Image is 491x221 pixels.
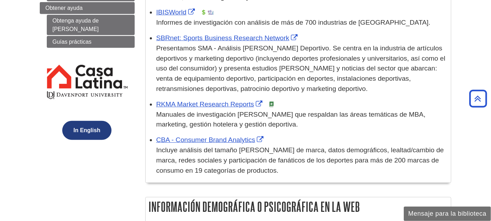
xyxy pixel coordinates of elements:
[201,10,206,15] img: Financial Report
[47,15,135,35] a: Obtenga ayuda de [PERSON_NAME]
[156,110,447,130] p: Manuales de investigación [PERSON_NAME] que respaldan las áreas temáticas de MBA, marketing, gest...
[45,5,83,11] span: Obtener ayuda
[156,8,197,16] a: Link opens in new window
[62,121,111,140] button: In English
[269,102,274,107] img: e-Book
[156,18,447,28] p: Informes de investigación con análisis de más de 700 industrias de [GEOGRAPHIC_DATA].
[467,94,489,103] a: Back to Top
[156,100,264,108] a: Link opens in new window
[156,136,266,143] a: Link opens in new window
[60,127,113,133] a: In English
[156,43,447,94] p: Presentamos SMA - Análisis [PERSON_NAME] Deportivo. Se centra en la industria de artículos deport...
[47,36,135,48] a: Guías prácticas
[156,145,447,176] p: Incluye análisis del tamaño [PERSON_NAME] de marca, datos demográficos, lealtad/cambio de marca, ...
[208,10,213,15] img: Industry Report
[40,2,135,14] a: Obtener ayuda
[146,197,451,216] h2: Información demográfica o psicográfica en la Web
[404,207,491,221] button: Mensaje para la biblioteca
[156,34,300,42] a: Link opens in new window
